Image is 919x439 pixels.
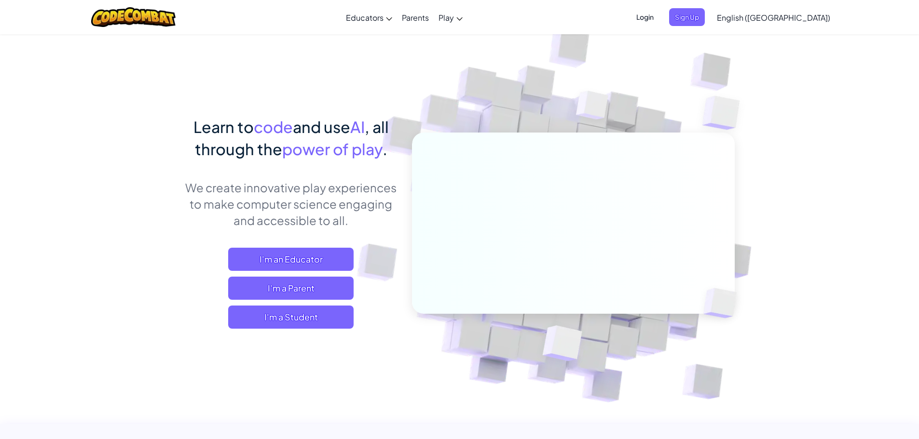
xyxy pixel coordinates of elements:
[91,7,176,27] img: CodeCombat logo
[712,4,835,30] a: English ([GEOGRAPHIC_DATA])
[439,13,454,23] span: Play
[228,306,354,329] button: I'm a Student
[669,8,705,26] button: Sign Up
[254,117,293,136] span: code
[434,4,467,30] a: Play
[282,139,383,159] span: power of play
[397,4,434,30] a: Parents
[293,117,350,136] span: and use
[228,248,354,271] a: I'm an Educator
[228,277,354,300] a: I'm a Parent
[683,72,767,154] img: Overlap cubes
[631,8,659,26] button: Login
[341,4,397,30] a: Educators
[717,13,830,23] span: English ([GEOGRAPHIC_DATA])
[193,117,254,136] span: Learn to
[350,117,365,136] span: AI
[185,179,398,228] p: We create innovative play experiences to make computer science engaging and accessible to all.
[519,305,605,385] img: Overlap cubes
[383,139,387,159] span: .
[346,13,384,23] span: Educators
[687,268,759,338] img: Overlap cubes
[558,72,627,144] img: Overlap cubes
